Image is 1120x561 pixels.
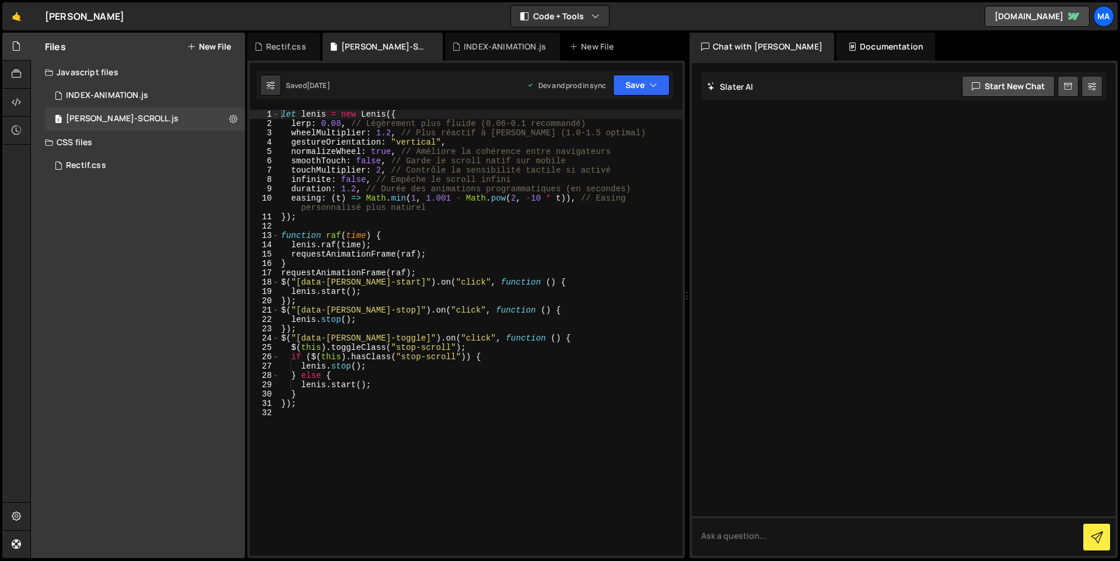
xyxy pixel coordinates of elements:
[527,80,606,90] div: Dev and prod in sync
[2,2,31,30] a: 🤙
[250,268,279,278] div: 17
[250,110,279,119] div: 1
[250,194,279,212] div: 10
[250,259,279,268] div: 16
[250,343,279,352] div: 25
[66,90,148,101] div: INDEX-ANIMATION.js
[250,296,279,306] div: 20
[45,84,245,107] div: 16352/44205.js
[250,184,279,194] div: 9
[250,278,279,287] div: 18
[985,6,1090,27] a: [DOMAIN_NAME]
[45,107,245,131] div: 16352/44206.js
[250,399,279,408] div: 31
[250,362,279,371] div: 27
[250,315,279,324] div: 22
[689,33,834,61] div: Chat with [PERSON_NAME]
[31,61,245,84] div: Javascript files
[250,231,279,240] div: 13
[250,240,279,250] div: 14
[613,75,670,96] button: Save
[250,306,279,315] div: 21
[1093,6,1114,27] a: Ma
[45,154,245,177] div: 16352/44971.css
[286,80,330,90] div: Saved
[250,138,279,147] div: 4
[250,147,279,156] div: 5
[569,41,618,52] div: New File
[250,156,279,166] div: 6
[250,212,279,222] div: 11
[962,76,1055,97] button: Start new chat
[45,40,66,53] h2: Files
[250,166,279,175] div: 7
[66,114,178,124] div: [PERSON_NAME]-SCROLL.js
[250,390,279,399] div: 30
[266,41,306,52] div: Rectif.css
[250,128,279,138] div: 3
[55,115,62,125] span: 1
[250,334,279,343] div: 24
[187,42,231,51] button: New File
[45,9,124,23] div: [PERSON_NAME]
[250,222,279,231] div: 12
[341,41,429,52] div: [PERSON_NAME]-SCROLL.js
[250,287,279,296] div: 19
[307,80,330,90] div: [DATE]
[511,6,609,27] button: Code + Tools
[66,160,106,171] div: Rectif.css
[464,41,546,52] div: INDEX-ANIMATION.js
[836,33,935,61] div: Documentation
[250,250,279,259] div: 15
[250,324,279,334] div: 23
[250,352,279,362] div: 26
[250,380,279,390] div: 29
[31,131,245,154] div: CSS files
[707,81,754,92] h2: Slater AI
[250,119,279,128] div: 2
[250,408,279,418] div: 32
[250,371,279,380] div: 28
[250,175,279,184] div: 8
